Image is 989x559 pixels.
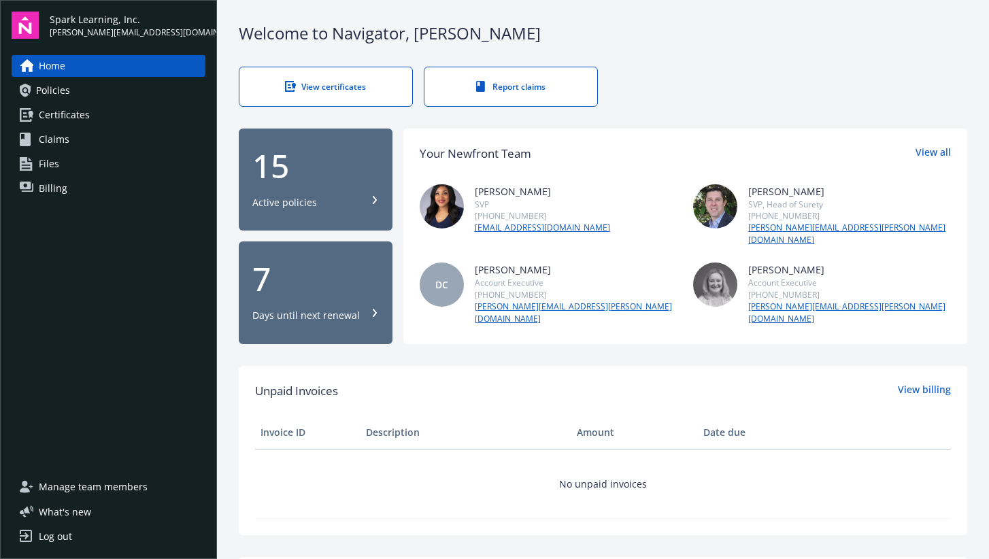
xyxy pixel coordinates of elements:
[693,184,737,228] img: photo
[255,416,361,449] th: Invoice ID
[255,449,951,518] td: No unpaid invoices
[748,301,951,325] a: [PERSON_NAME][EMAIL_ADDRESS][PERSON_NAME][DOMAIN_NAME]
[39,177,67,199] span: Billing
[475,289,677,301] div: [PHONE_NUMBER]
[475,199,610,210] div: SVP
[916,145,951,163] a: View all
[252,150,379,182] div: 15
[39,104,90,126] span: Certificates
[239,67,413,107] a: View certificates
[39,476,148,498] span: Manage team members
[475,210,610,222] div: [PHONE_NUMBER]
[748,289,951,301] div: [PHONE_NUMBER]
[898,382,951,400] a: View billing
[36,80,70,101] span: Policies
[12,177,205,199] a: Billing
[435,277,448,292] span: DC
[420,184,464,228] img: photo
[452,81,570,92] div: Report claims
[12,153,205,175] a: Files
[361,416,571,449] th: Description
[239,22,967,45] div: Welcome to Navigator , [PERSON_NAME]
[475,184,610,199] div: [PERSON_NAME]
[12,12,39,39] img: navigator-logo.svg
[39,153,59,175] span: Files
[475,262,677,277] div: [PERSON_NAME]
[748,222,951,246] a: [PERSON_NAME][EMAIL_ADDRESS][PERSON_NAME][DOMAIN_NAME]
[252,262,379,295] div: 7
[239,241,392,344] button: 7Days until next renewal
[475,222,610,234] a: [EMAIL_ADDRESS][DOMAIN_NAME]
[12,129,205,150] a: Claims
[424,67,598,107] a: Report claims
[39,526,72,547] div: Log out
[39,55,65,77] span: Home
[267,81,385,92] div: View certificates
[748,184,951,199] div: [PERSON_NAME]
[252,309,360,322] div: Days until next renewal
[571,416,698,449] th: Amount
[12,505,113,519] button: What's new
[12,80,205,101] a: Policies
[748,199,951,210] div: SVP, Head of Surety
[698,416,803,449] th: Date due
[239,129,392,231] button: 15Active policies
[420,145,531,163] div: Your Newfront Team
[693,262,737,307] img: photo
[255,382,338,400] span: Unpaid Invoices
[475,277,677,288] div: Account Executive
[39,129,69,150] span: Claims
[12,55,205,77] a: Home
[50,27,205,39] span: [PERSON_NAME][EMAIL_ADDRESS][DOMAIN_NAME]
[50,12,205,27] span: Spark Learning, Inc.
[50,12,205,39] button: Spark Learning, Inc.[PERSON_NAME][EMAIL_ADDRESS][DOMAIN_NAME]
[748,210,951,222] div: [PHONE_NUMBER]
[12,476,205,498] a: Manage team members
[12,104,205,126] a: Certificates
[252,196,317,209] div: Active policies
[39,505,91,519] span: What ' s new
[748,262,951,277] div: [PERSON_NAME]
[475,301,677,325] a: [PERSON_NAME][EMAIL_ADDRESS][PERSON_NAME][DOMAIN_NAME]
[748,277,951,288] div: Account Executive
